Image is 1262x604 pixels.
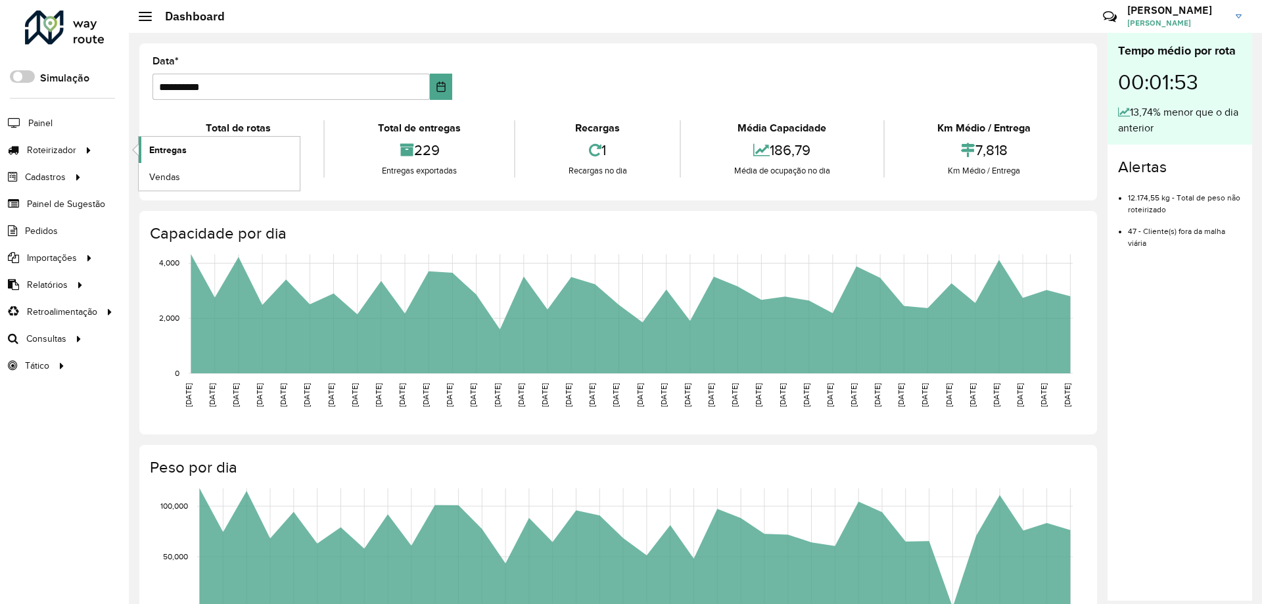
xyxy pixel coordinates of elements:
text: [DATE] [1039,383,1048,407]
h4: Peso por dia [150,458,1084,477]
div: Recargas [519,120,676,136]
text: [DATE] [493,383,502,407]
span: Retroalimentação [27,305,97,319]
span: Entregas [149,143,187,157]
div: 00:01:53 [1118,60,1242,105]
text: [DATE] [659,383,668,407]
text: [DATE] [398,383,406,407]
div: 13,74% menor que o dia anterior [1118,105,1242,136]
text: 0 [175,369,179,377]
text: [DATE] [611,383,620,407]
div: Km Médio / Entrega [888,120,1081,136]
text: [DATE] [1016,383,1024,407]
text: [DATE] [302,383,311,407]
text: [DATE] [540,383,549,407]
div: 1 [519,136,676,164]
div: Recargas no dia [519,164,676,177]
a: Contato Rápido [1096,3,1124,31]
li: 47 - Cliente(s) fora da malha viária [1128,216,1242,249]
div: 186,79 [684,136,879,164]
span: Painel de Sugestão [27,197,105,211]
span: Roteirizador [27,143,76,157]
li: 12.174,55 kg - Total de peso não roteirizado [1128,182,1242,216]
h2: Dashboard [152,9,225,24]
span: Importações [27,251,77,265]
text: [DATE] [968,383,977,407]
div: 229 [328,136,510,164]
div: Km Médio / Entrega [888,164,1081,177]
text: [DATE] [778,383,787,407]
text: [DATE] [445,383,454,407]
text: [DATE] [327,383,335,407]
text: [DATE] [517,383,525,407]
text: [DATE] [707,383,715,407]
div: Média de ocupação no dia [684,164,879,177]
div: Entregas exportadas [328,164,510,177]
span: Relatórios [27,278,68,292]
text: 4,000 [159,259,179,267]
text: [DATE] [255,383,264,407]
h4: Alertas [1118,158,1242,177]
text: [DATE] [849,383,858,407]
h3: [PERSON_NAME] [1127,4,1226,16]
span: Tático [25,359,49,373]
text: [DATE] [279,383,287,407]
label: Simulação [40,70,89,86]
text: [DATE] [802,383,810,407]
span: Consultas [26,332,66,346]
div: Total de entregas [328,120,510,136]
h4: Capacidade por dia [150,224,1084,243]
span: Pedidos [25,224,58,238]
text: [DATE] [421,383,430,407]
text: [DATE] [945,383,953,407]
text: 2,000 [159,314,179,322]
text: [DATE] [208,383,216,407]
text: [DATE] [730,383,739,407]
text: [DATE] [469,383,477,407]
text: [DATE] [920,383,929,407]
div: Tempo médio por rota [1118,42,1242,60]
text: [DATE] [184,383,193,407]
text: [DATE] [873,383,881,407]
text: 100,000 [160,501,188,510]
div: Total de rotas [156,120,320,136]
label: Data [152,53,179,69]
button: Choose Date [430,74,453,100]
a: Entregas [139,137,300,163]
text: [DATE] [374,383,383,407]
text: [DATE] [350,383,359,407]
a: Vendas [139,164,300,190]
text: [DATE] [636,383,644,407]
div: 7,818 [888,136,1081,164]
text: [DATE] [231,383,240,407]
text: [DATE] [564,383,573,407]
span: Painel [28,116,53,130]
span: Vendas [149,170,180,184]
text: [DATE] [683,383,691,407]
text: [DATE] [992,383,1000,407]
text: [DATE] [754,383,762,407]
span: [PERSON_NAME] [1127,17,1226,29]
text: [DATE] [1063,383,1071,407]
div: Média Capacidade [684,120,879,136]
span: Cadastros [25,170,66,184]
text: [DATE] [588,383,596,407]
text: [DATE] [826,383,834,407]
text: 50,000 [163,552,188,561]
text: [DATE] [897,383,905,407]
